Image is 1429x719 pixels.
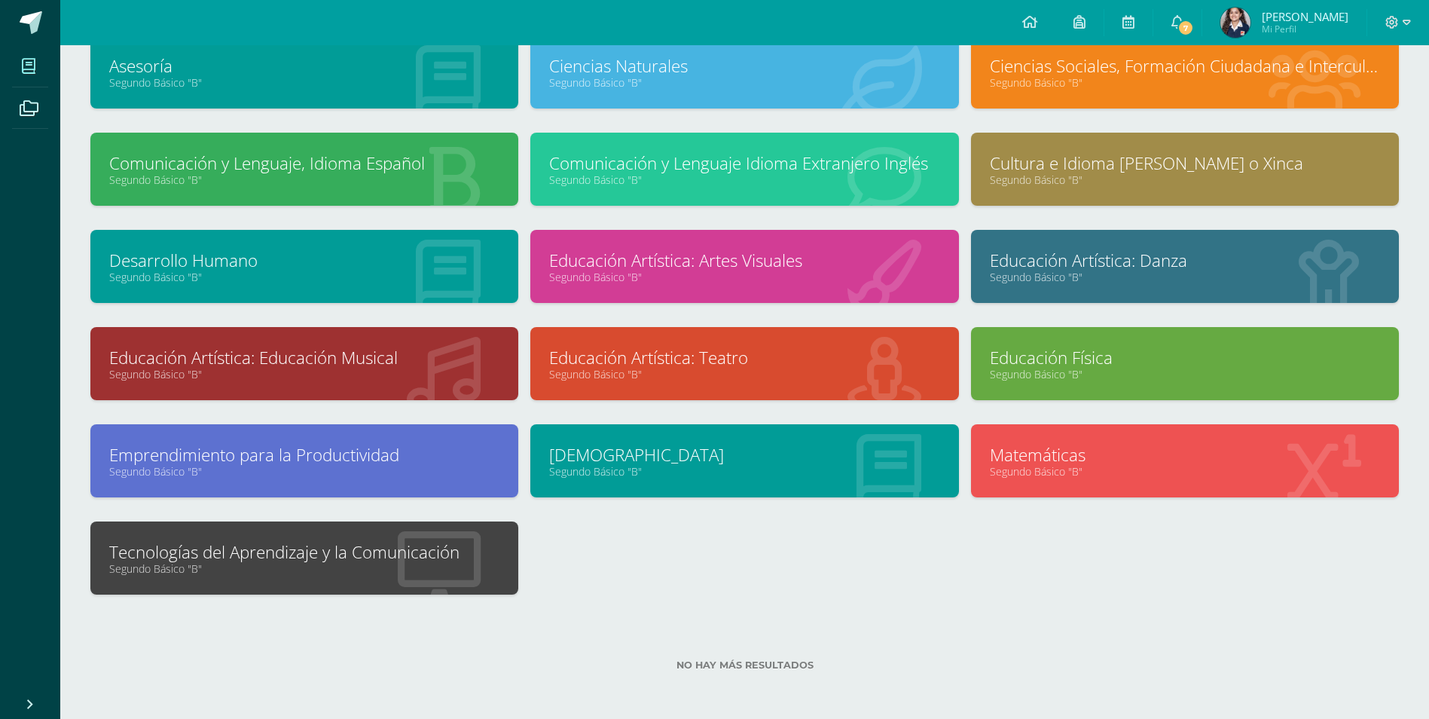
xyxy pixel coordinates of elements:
a: Segundo Básico "B" [109,173,499,187]
a: Segundo Básico "B" [549,270,939,284]
a: Comunicación y Lenguaje, Idioma Español [109,151,499,175]
a: Cultura e Idioma [PERSON_NAME] o Xinca [990,151,1380,175]
a: Tecnologías del Aprendizaje y la Comunicación [109,540,499,564]
a: Segundo Básico "B" [549,75,939,90]
a: Segundo Básico "B" [990,464,1380,479]
a: Segundo Básico "B" [549,367,939,381]
a: Segundo Básico "B" [109,464,499,479]
a: Segundo Básico "B" [990,367,1380,381]
a: Segundo Básico "B" [109,367,499,381]
span: Mi Perfil [1262,23,1348,35]
a: Segundo Básico "B" [109,561,499,576]
a: Segundo Básico "B" [990,270,1380,284]
a: Segundo Básico "B" [990,75,1380,90]
a: Comunicación y Lenguaje Idioma Extranjero Inglés [549,151,939,175]
a: Segundo Básico "B" [549,173,939,187]
a: Asesoría [109,54,499,78]
a: Matemáticas [990,443,1380,467]
a: Desarrollo Humano [109,249,499,272]
span: 7 [1177,20,1194,36]
a: Segundo Básico "B" [990,173,1380,187]
a: Segundo Básico "B" [109,75,499,90]
a: Educación Artística: Artes Visuales [549,249,939,272]
span: [PERSON_NAME] [1262,9,1348,24]
a: [DEMOGRAPHIC_DATA] [549,443,939,467]
a: Educación Artística: Teatro [549,346,939,369]
label: No hay más resultados [90,659,1399,671]
a: Ciencias Sociales, Formación Ciudadana e Interculturalidad [990,54,1380,78]
a: Ciencias Naturales [549,54,939,78]
a: Segundo Básico "B" [549,464,939,479]
a: Educación Física [990,346,1380,369]
a: Educación Artística: Danza [990,249,1380,272]
img: 000e5ccaea77f128faefc12f597cb9a2.png [1220,8,1250,38]
a: Emprendimiento para la Productividad [109,443,499,467]
a: Segundo Básico "B" [109,270,499,284]
a: Educación Artística: Educación Musical [109,346,499,369]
